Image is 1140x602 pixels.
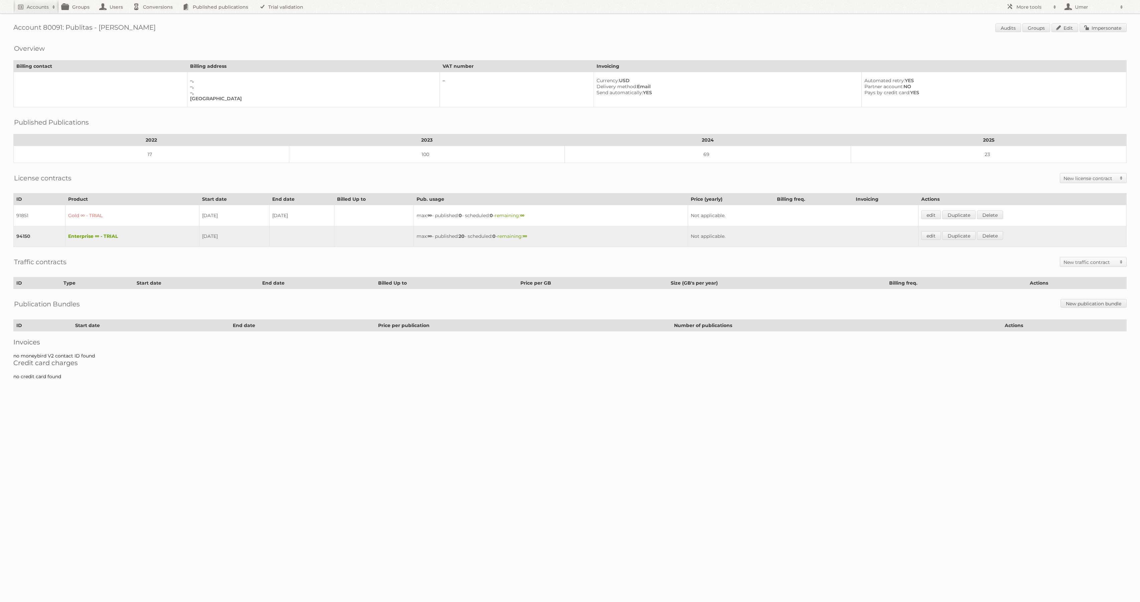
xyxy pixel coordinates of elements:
[65,205,199,226] td: Gold ∞ - TRIAL
[688,193,774,205] th: Price (yearly)
[564,146,851,163] td: 69
[1027,277,1127,289] th: Actions
[289,146,564,163] td: 100
[864,84,904,90] span: Partner account:
[65,193,199,205] th: Product
[864,84,1121,90] div: NO
[851,146,1127,163] td: 23
[864,90,910,96] span: Pays by credit card:
[1061,299,1127,308] a: New publication bundle
[13,23,1127,33] h1: Account 80091: Publitas - [PERSON_NAME]
[27,4,49,10] h2: Accounts
[1022,23,1050,32] a: Groups
[65,226,199,247] td: Enterprise ∞ - TRIAL
[14,43,45,53] h2: Overview
[187,60,440,72] th: Billing address
[14,320,72,331] th: ID
[190,96,434,102] div: [GEOGRAPHIC_DATA]
[921,231,941,240] a: edit
[1073,4,1117,10] h2: Umer
[1080,23,1127,32] a: Impersonate
[597,84,637,90] span: Delivery method:
[497,233,527,239] span: remaining:
[1060,173,1126,183] a: New license contract
[597,90,643,96] span: Send automatically:
[597,78,619,84] span: Currency:
[414,226,688,247] td: max: - published: - scheduled: -
[14,193,65,205] th: ID
[375,320,671,331] th: Price per publication
[688,226,919,247] td: Not applicable.
[289,134,564,146] th: 2023
[1116,173,1126,183] span: Toggle
[921,210,941,219] a: edit
[14,299,80,309] h2: Publication Bundles
[864,90,1121,96] div: YES
[230,320,375,331] th: End date
[199,226,270,247] td: [DATE]
[13,359,1127,367] h2: Credit card charges
[1016,4,1050,10] h2: More tools
[490,212,493,218] strong: 0
[14,205,65,226] td: 91851
[995,23,1021,32] a: Audits
[134,277,259,289] th: Start date
[14,60,187,72] th: Billing contact
[1064,259,1116,266] h2: New traffic contract
[1116,257,1126,267] span: Toggle
[864,78,1121,84] div: YES
[977,210,1003,219] a: Delete
[60,277,134,289] th: Type
[864,78,905,84] span: Automated retry:
[14,173,71,183] h2: License contracts
[597,90,856,96] div: YES
[523,233,527,239] strong: ∞
[440,72,594,107] td: –
[270,193,334,205] th: End date
[414,205,688,226] td: max: - published: - scheduled: -
[334,193,414,205] th: Billed Up to
[14,226,65,247] td: 94150
[14,277,61,289] th: ID
[942,210,976,219] a: Duplicate
[851,134,1127,146] th: 2025
[199,205,270,226] td: [DATE]
[14,134,289,146] th: 2022
[459,212,462,218] strong: 0
[517,277,668,289] th: Price per GB
[774,193,853,205] th: Billing freq.
[14,146,289,163] td: 17
[918,193,1126,205] th: Actions
[259,277,375,289] th: End date
[1051,23,1078,32] a: Edit
[495,212,524,218] span: remaining:
[199,193,270,205] th: Start date
[72,320,230,331] th: Start date
[190,84,434,90] div: –,
[1060,257,1126,267] a: New traffic contract
[853,193,918,205] th: Invoicing
[597,78,856,84] div: USD
[14,257,66,267] h2: Traffic contracts
[886,277,1027,289] th: Billing freq.
[977,231,1003,240] a: Delete
[492,233,496,239] strong: 0
[1064,175,1116,182] h2: New license contract
[14,117,89,127] h2: Published Publications
[1002,320,1126,331] th: Actions
[564,134,851,146] th: 2024
[13,338,1127,346] h2: Invoices
[459,233,465,239] strong: 20
[190,78,434,84] div: –,
[270,205,334,226] td: [DATE]
[520,212,524,218] strong: ∞
[688,205,919,226] td: Not applicable.
[414,193,688,205] th: Pub. usage
[428,212,432,218] strong: ∞
[440,60,594,72] th: VAT number
[597,84,856,90] div: Email
[671,320,1002,331] th: Number of publications
[668,277,886,289] th: Size (GB's per year)
[375,277,518,289] th: Billed Up to
[594,60,1127,72] th: Invoicing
